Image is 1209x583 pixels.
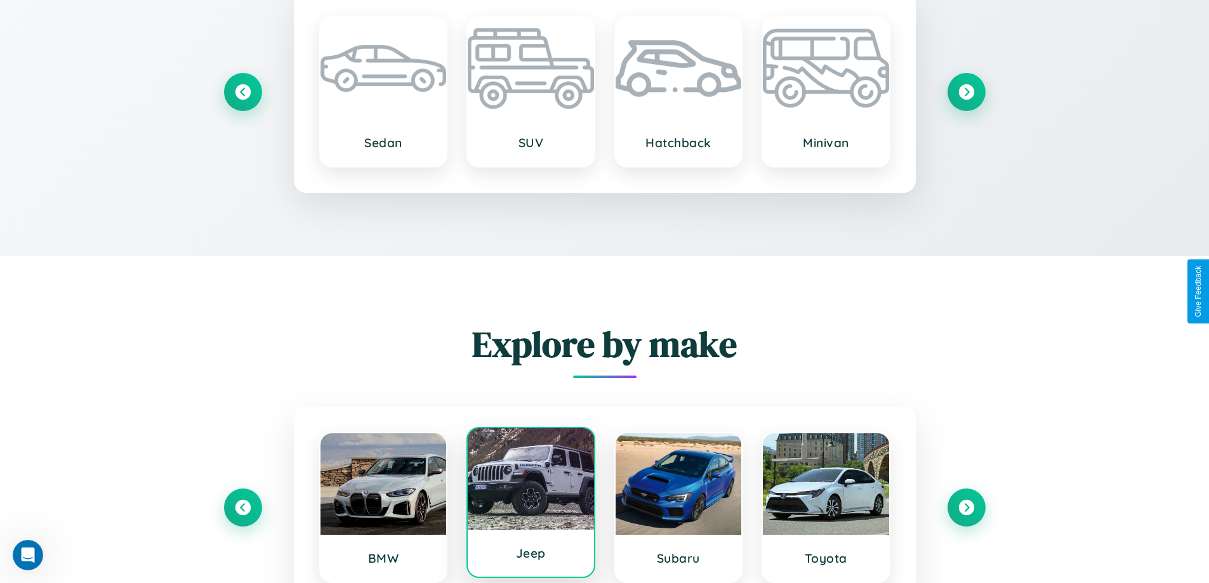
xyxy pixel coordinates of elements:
iframe: Intercom live chat [13,540,43,570]
h3: BMW [333,551,434,566]
h3: Subaru [628,551,729,566]
div: Give Feedback [1194,266,1203,317]
h3: Minivan [776,135,876,150]
h3: Hatchback [628,135,729,150]
h3: Toyota [776,551,876,566]
h3: Sedan [333,135,434,150]
h2: Explore by make [224,320,986,369]
h3: Jeep [480,546,581,561]
h3: SUV [480,135,581,150]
